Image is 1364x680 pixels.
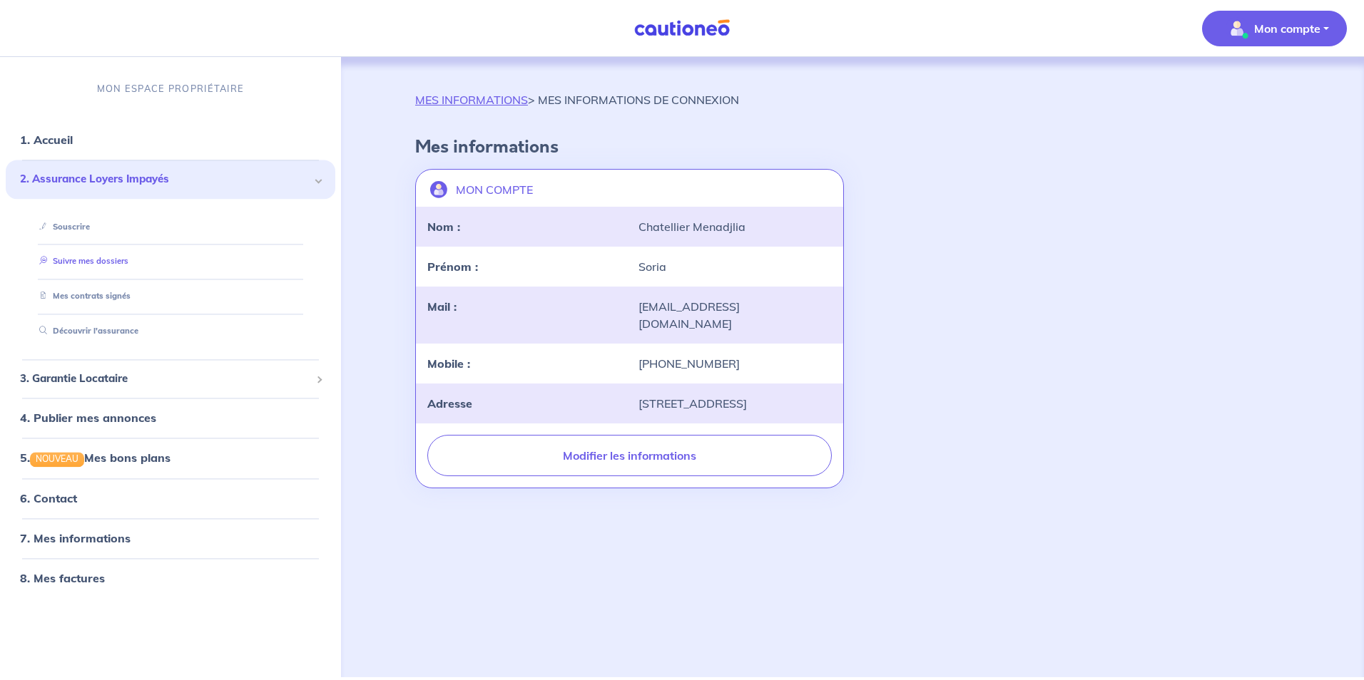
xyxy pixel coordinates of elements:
[23,215,318,239] div: Souscrire
[1202,11,1347,46] button: illu_account_valid_menu.svgMon compte
[23,250,318,274] div: Suivre mes dossiers
[6,365,335,393] div: 3. Garantie Locataire
[6,160,335,200] div: 2. Assurance Loyers Impayés
[20,451,170,465] a: 5.NOUVEAUMes bons plans
[34,222,90,232] a: Souscrire
[20,172,310,188] span: 2. Assurance Loyers Impayés
[415,91,739,108] p: > MES INFORMATIONS DE CONNEXION
[427,356,470,371] strong: Mobile :
[427,220,460,234] strong: Nom :
[630,258,841,275] div: Soria
[427,259,478,274] strong: Prénom :
[6,126,335,155] div: 1. Accueil
[20,133,73,148] a: 1. Accueil
[630,355,841,372] div: [PHONE_NUMBER]
[6,524,335,552] div: 7. Mes informations
[415,137,1290,158] h4: Mes informations
[20,491,77,505] a: 6. Contact
[23,319,318,343] div: Découvrir l'assurance
[630,298,841,332] div: [EMAIL_ADDRESS][DOMAIN_NAME]
[427,299,457,314] strong: Mail :
[630,395,841,412] div: [STREET_ADDRESS]
[628,19,736,37] img: Cautioneo
[34,292,131,302] a: Mes contrats signés
[630,218,841,235] div: Chatellier Menadjlia
[97,82,244,96] p: MON ESPACE PROPRIÉTAIRE
[34,257,128,267] a: Suivre mes dossiers
[415,93,528,107] a: MES INFORMATIONS
[20,531,131,545] a: 7. Mes informations
[1226,17,1248,40] img: illu_account_valid_menu.svg
[34,326,138,336] a: Découvrir l'assurance
[6,444,335,473] div: 5.NOUVEAUMes bons plans
[1254,20,1320,37] p: Mon compte
[6,484,335,512] div: 6. Contact
[427,396,472,411] strong: Adresse
[20,371,310,387] span: 3. Garantie Locataire
[430,181,447,198] img: illu_account.svg
[20,411,156,426] a: 4. Publier mes annonces
[6,564,335,592] div: 8. Mes factures
[23,285,318,309] div: Mes contrats signés
[6,404,335,433] div: 4. Publier mes annonces
[427,435,832,476] button: Modifier les informations
[456,181,533,198] p: MON COMPTE
[20,571,105,585] a: 8. Mes factures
